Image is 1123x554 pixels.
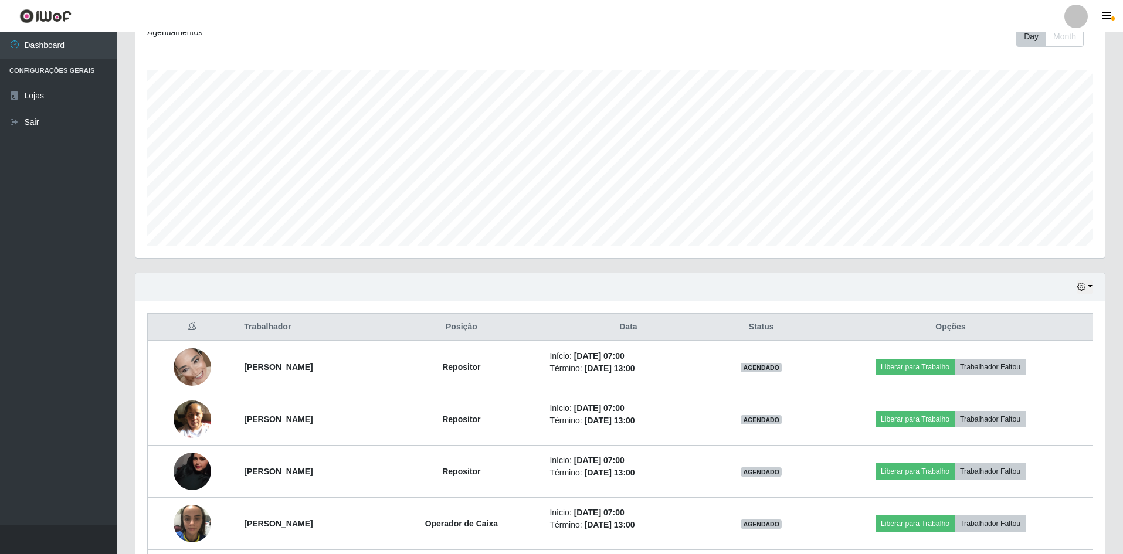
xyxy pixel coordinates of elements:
[19,9,72,23] img: CoreUI Logo
[549,454,707,467] li: Início:
[549,350,707,362] li: Início:
[549,414,707,427] li: Término:
[876,515,955,532] button: Liberar para Trabalho
[876,463,955,480] button: Liberar para Trabalho
[1016,26,1046,47] button: Day
[574,508,625,517] time: [DATE] 07:00
[955,359,1026,375] button: Trabalhador Faltou
[549,467,707,479] li: Término:
[549,402,707,414] li: Início:
[585,520,635,529] time: [DATE] 13:00
[585,416,635,425] time: [DATE] 13:00
[244,467,313,476] strong: [PERSON_NAME]
[585,468,635,477] time: [DATE] 13:00
[147,26,531,39] div: Agendamentos
[244,519,313,528] strong: [PERSON_NAME]
[237,314,380,341] th: Trabalhador
[955,411,1026,427] button: Trabalhador Faltou
[1016,26,1084,47] div: First group
[174,325,211,409] img: 1757598806047.jpeg
[174,430,211,513] img: 1758978755412.jpeg
[244,414,313,424] strong: [PERSON_NAME]
[244,362,313,372] strong: [PERSON_NAME]
[549,507,707,519] li: Início:
[955,463,1026,480] button: Trabalhador Faltou
[174,498,211,548] img: 1758239361344.jpeg
[380,314,542,341] th: Posição
[1016,26,1093,47] div: Toolbar with button groups
[574,456,625,465] time: [DATE] 07:00
[876,411,955,427] button: Liberar para Trabalho
[574,403,625,413] time: [DATE] 07:00
[542,314,714,341] th: Data
[876,359,955,375] button: Liberar para Trabalho
[442,467,480,476] strong: Repositor
[442,362,480,372] strong: Repositor
[549,519,707,531] li: Término:
[741,519,782,529] span: AGENDADO
[741,363,782,372] span: AGENDADO
[955,515,1026,532] button: Trabalhador Faltou
[585,363,635,373] time: [DATE] 13:00
[714,314,809,341] th: Status
[809,314,1093,341] th: Opções
[174,394,211,444] img: 1758738282266.jpeg
[442,414,480,424] strong: Repositor
[574,351,625,361] time: [DATE] 07:00
[741,467,782,477] span: AGENDADO
[549,362,707,375] li: Término:
[1046,26,1084,47] button: Month
[741,415,782,424] span: AGENDADO
[425,519,498,528] strong: Operador de Caixa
